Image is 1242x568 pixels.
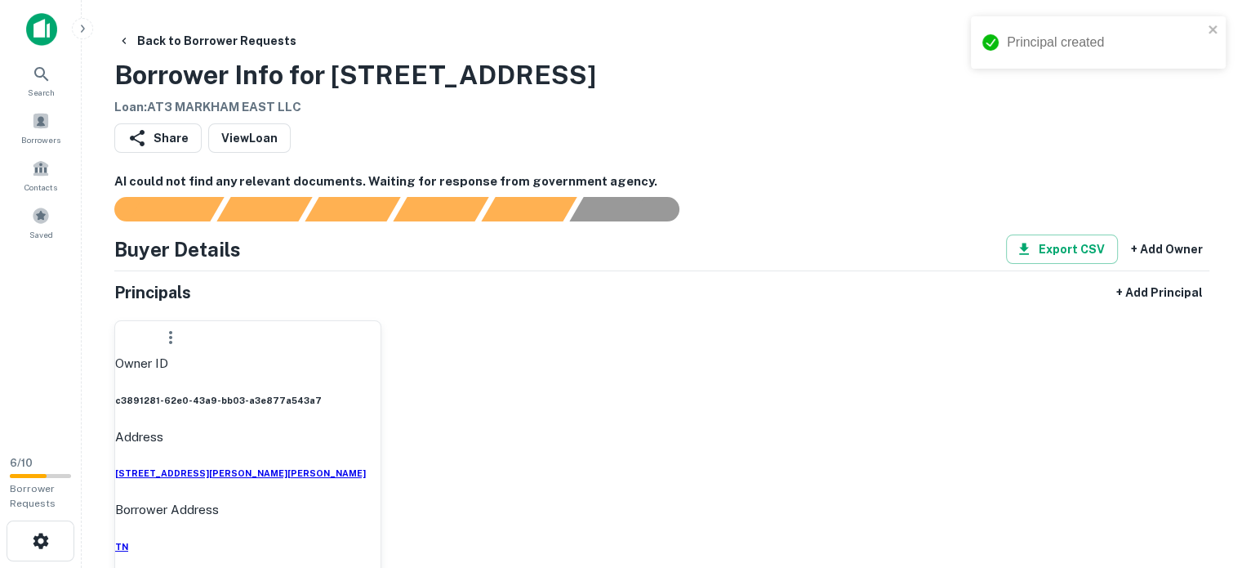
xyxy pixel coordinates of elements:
[114,235,241,264] h4: Buyer Details
[115,354,381,373] p: Owner ID
[115,446,366,500] a: [STREET_ADDRESS][PERSON_NAME][PERSON_NAME]
[372,469,381,477] button: Copy Address
[1110,278,1209,307] button: + Add Principal
[1124,235,1209,264] button: + Add Owner
[1160,437,1242,516] iframe: Chat Widget
[26,13,57,46] img: capitalize-icon.png
[115,321,128,354] button: Accept
[570,197,699,221] div: AI fulfillment process complete.
[208,123,291,153] a: ViewLoan
[10,483,56,509] span: Borrower Requests
[5,153,77,197] a: Contacts
[216,197,312,221] div: Your request is received and processing...
[21,133,60,146] span: Borrowers
[115,500,381,520] p: Borrower Address
[114,123,202,153] button: Share
[115,467,366,480] h6: [STREET_ADDRESS][PERSON_NAME][PERSON_NAME]
[5,58,77,102] a: Search
[114,280,191,305] h5: Principals
[135,321,148,354] button: Reject
[115,394,381,407] h6: c3891281-62e0-43a9-bb03-a3e877a543a7
[5,200,77,244] a: Saved
[5,105,77,150] a: Borrowers
[95,197,217,221] div: Sending borrower request to AI...
[481,197,576,221] div: Principals found, still searching for contact information. This may take time...
[1208,23,1219,38] button: close
[29,228,53,241] span: Saved
[393,197,488,221] div: Principals found, AI now looking for contact information...
[305,197,400,221] div: Documents found, AI parsing details...
[114,98,596,117] h6: Loan : AT3 MARKHAM EAST LLC
[114,172,1209,191] h6: AI could not find any relevant documents. Waiting for response from government agency.
[111,26,303,56] button: Back to Borrower Requests
[28,86,55,99] span: Search
[1006,235,1118,264] button: Export CSV
[1007,33,1203,52] div: Principal created
[115,540,128,553] h6: TN
[24,181,57,194] span: Contacts
[10,457,33,469] span: 6 / 10
[135,543,143,551] button: Copy Address
[115,427,381,447] p: Address
[114,56,596,95] h3: Borrower Info for [STREET_ADDRESS]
